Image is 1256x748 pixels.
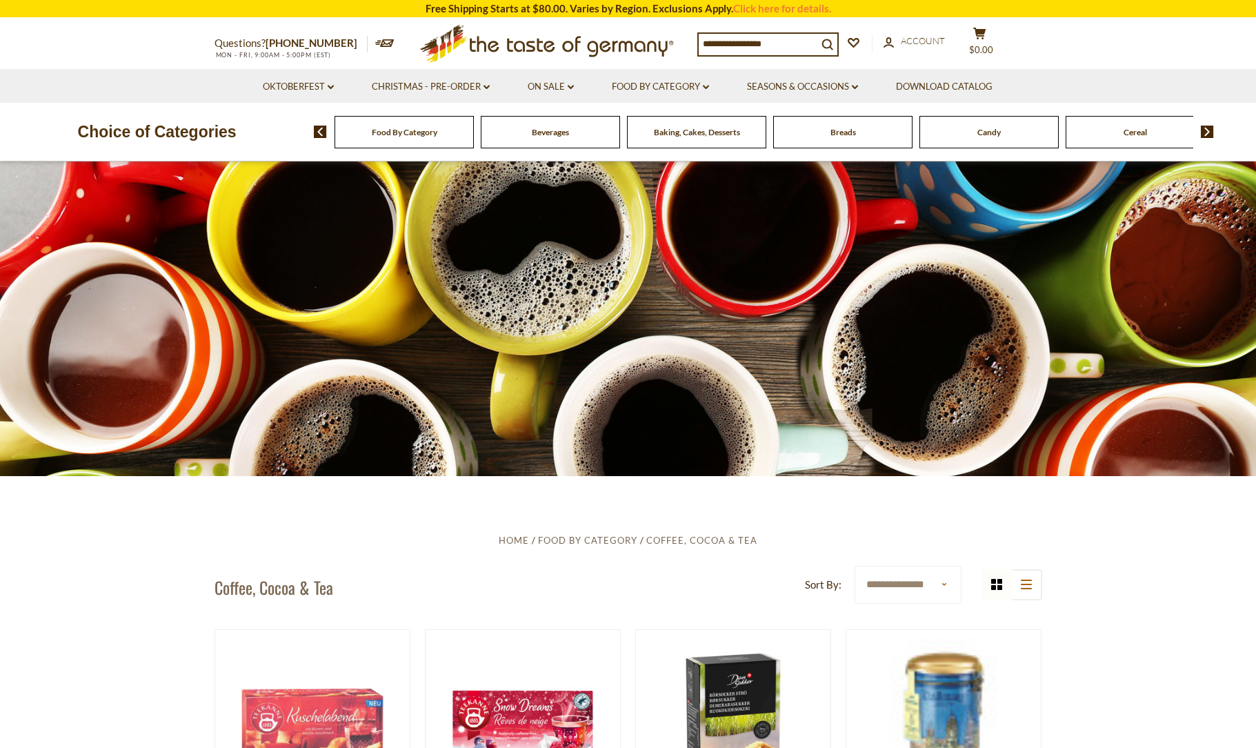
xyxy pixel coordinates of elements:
[263,79,334,95] a: Oktoberfest
[901,35,945,46] span: Account
[314,126,327,138] img: previous arrow
[830,127,856,137] a: Breads
[959,27,1001,61] button: $0.00
[805,576,841,593] label: Sort By:
[977,127,1001,137] a: Candy
[654,127,740,137] a: Baking, Cakes, Desserts
[538,535,637,546] a: Food By Category
[215,51,332,59] span: MON - FRI, 9:00AM - 5:00PM (EST)
[969,44,993,55] span: $0.00
[896,79,993,95] a: Download Catalog
[733,2,831,14] a: Click here for details.
[215,577,333,598] h1: Coffee, Cocoa & Tea
[266,37,357,49] a: [PHONE_NUMBER]
[1124,127,1147,137] a: Cereal
[215,35,368,52] p: Questions?
[499,535,529,546] a: Home
[747,79,858,95] a: Seasons & Occasions
[612,79,709,95] a: Food By Category
[646,535,757,546] a: Coffee, Cocoa & Tea
[1201,126,1214,138] img: next arrow
[884,34,945,49] a: Account
[372,127,437,137] a: Food By Category
[372,79,490,95] a: Christmas - PRE-ORDER
[532,127,569,137] a: Beverages
[528,79,574,95] a: On Sale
